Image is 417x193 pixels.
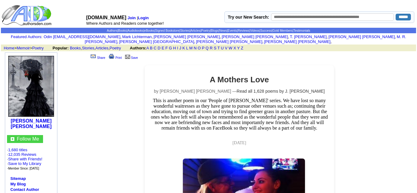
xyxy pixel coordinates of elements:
a: O [198,46,201,50]
b: Popular: [53,46,69,50]
a: [PERSON_NAME] [PERSON_NAME] [11,118,52,129]
a: Articles [96,46,109,50]
a: P [202,46,204,50]
img: gc.jpg [11,137,14,141]
a: K [182,46,185,50]
b: Authors: [130,46,146,50]
font: , , , [53,46,249,50]
a: Mark Lichterman [122,34,152,39]
a: [PERSON_NAME] [PERSON_NAME] [196,39,262,44]
a: S [214,46,216,50]
a: Login [138,16,149,20]
a: V [225,46,228,50]
a: G [169,46,172,50]
font: , , , , , , , , , , [44,34,406,44]
font: [DOMAIN_NAME] [86,15,126,20]
font: | [137,16,150,20]
a: Videos [250,29,259,32]
a: [PERSON_NAME] [PERSON_NAME] [154,34,220,39]
a: Y [237,46,240,50]
h2: A Mothers Love [148,75,331,84]
font: · · · [7,157,42,170]
a: Reviews [238,29,249,32]
font: i [121,35,122,39]
a: D [158,46,160,50]
font: Where Authors and Readers come together! [86,21,164,26]
a: M [189,46,193,50]
img: 14742.jpg [8,56,54,117]
img: logo_ad.gif [2,5,53,26]
font: · · [7,148,42,170]
a: Sitemap [10,176,26,181]
a: Share with Friends! [8,157,42,161]
a: L [186,46,188,50]
img: library.gif [124,54,131,59]
a: My Blog [10,182,26,186]
a: Memoir [17,46,30,50]
a: Featured Authors [11,34,42,39]
a: Stories [180,29,190,32]
a: Poetry [201,29,210,32]
a: Stories [82,46,94,50]
font: i [118,40,119,44]
a: C [154,46,156,50]
p: [DATE] [148,141,331,145]
a: R [210,46,212,50]
a: [PERSON_NAME] [PERSON_NAME] [264,39,330,44]
a: Audiobooks [127,29,143,32]
a: Articles [190,29,201,32]
a: Q [205,46,209,50]
a: Read all 1,628 poems by J. [PERSON_NAME] [237,89,325,94]
a: [PERSON_NAME] [PERSON_NAME] [328,34,395,39]
a: B [150,46,153,50]
a: X [234,46,236,50]
a: U [221,46,224,50]
font: > > [2,46,51,50]
a: Odin [EMAIL_ADDRESS][DOMAIN_NAME] [44,34,120,39]
a: 1,680 titles [8,148,27,152]
a: H [173,46,176,50]
a: [PERSON_NAME] [PERSON_NAME] [222,34,288,39]
a: News [219,29,227,32]
a: Events [228,29,237,32]
a: T. [PERSON_NAME] [290,34,327,39]
a: Join [128,16,136,20]
a: Success [260,29,272,32]
font: i [332,40,332,44]
a: Home [4,46,14,50]
a: Share [89,56,105,59]
a: Save [124,56,138,59]
a: Authors [107,29,117,32]
a: Z [241,46,243,50]
a: F [165,46,168,50]
a: eBooks [144,29,154,32]
a: Blogs [211,29,219,32]
label: Try our New Search: [228,15,269,20]
font: Member Since: [DATE] [8,167,39,170]
a: Contact Author [10,187,39,192]
a: Gold Members [273,29,293,32]
a: M. R. [PERSON_NAME] [85,34,406,44]
a: Poetry [110,46,121,50]
img: share_page.gif [91,54,96,59]
a: Books [118,29,127,32]
a: N [194,46,197,50]
a: [PERSON_NAME] [GEOGRAPHIC_DATA] [119,39,194,44]
font: i [263,40,264,44]
a: Follow Me [17,136,39,141]
a: Testimonials [293,29,310,32]
a: 12,035 Reviews [8,152,37,157]
a: Print [108,56,122,59]
a: Signed Bookstore [155,29,179,32]
a: Poetry [32,46,44,50]
p: by [PERSON_NAME] [PERSON_NAME] — [148,89,331,94]
a: Books [70,46,81,50]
